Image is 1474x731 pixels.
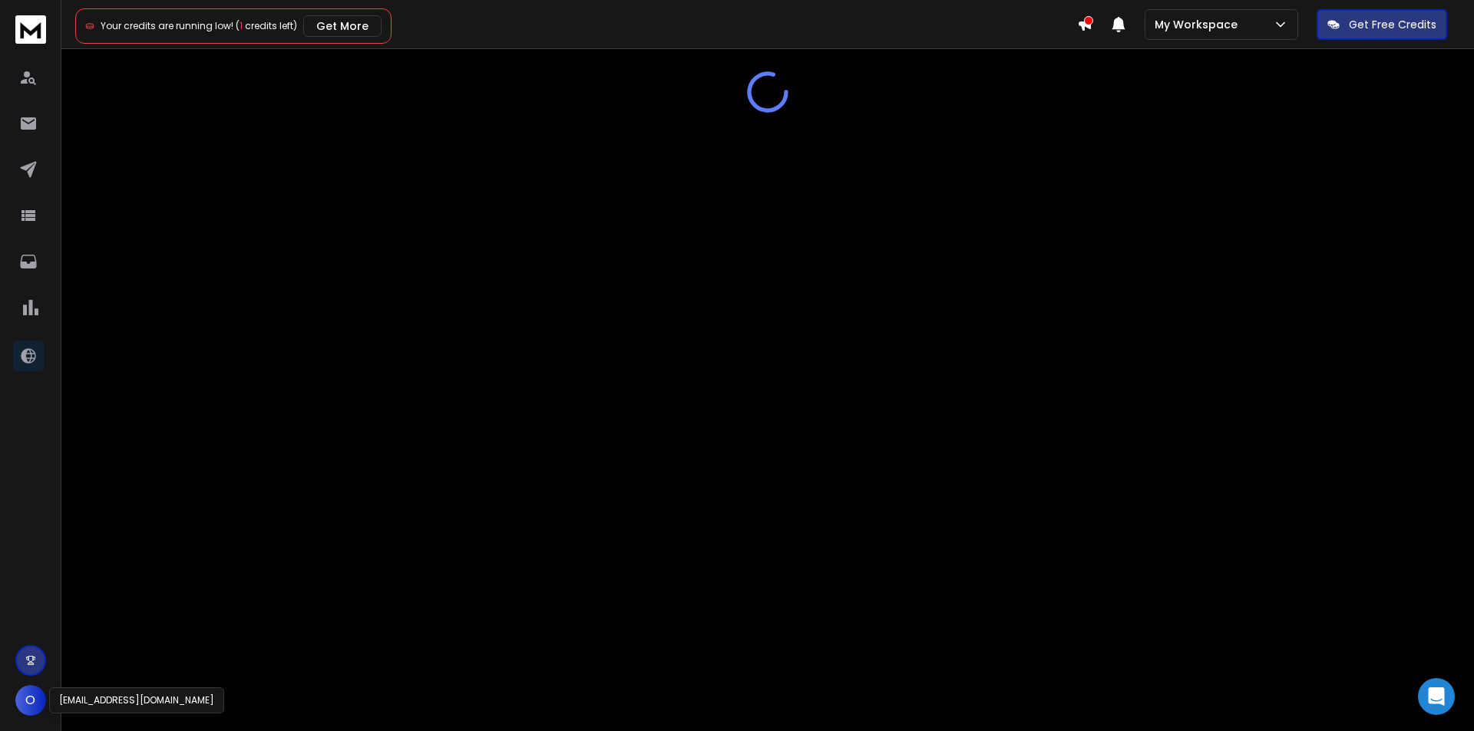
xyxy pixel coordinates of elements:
[240,19,243,32] span: 1
[15,685,46,716] button: O
[1155,17,1244,32] p: My Workspace
[236,19,297,32] span: ( credits left)
[15,15,46,44] img: logo
[49,687,224,713] div: [EMAIL_ADDRESS][DOMAIN_NAME]
[303,15,382,37] button: Get More
[1317,9,1447,40] button: Get Free Credits
[1418,678,1455,715] div: Open Intercom Messenger
[101,19,233,32] span: Your credits are running low!
[1349,17,1436,32] p: Get Free Credits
